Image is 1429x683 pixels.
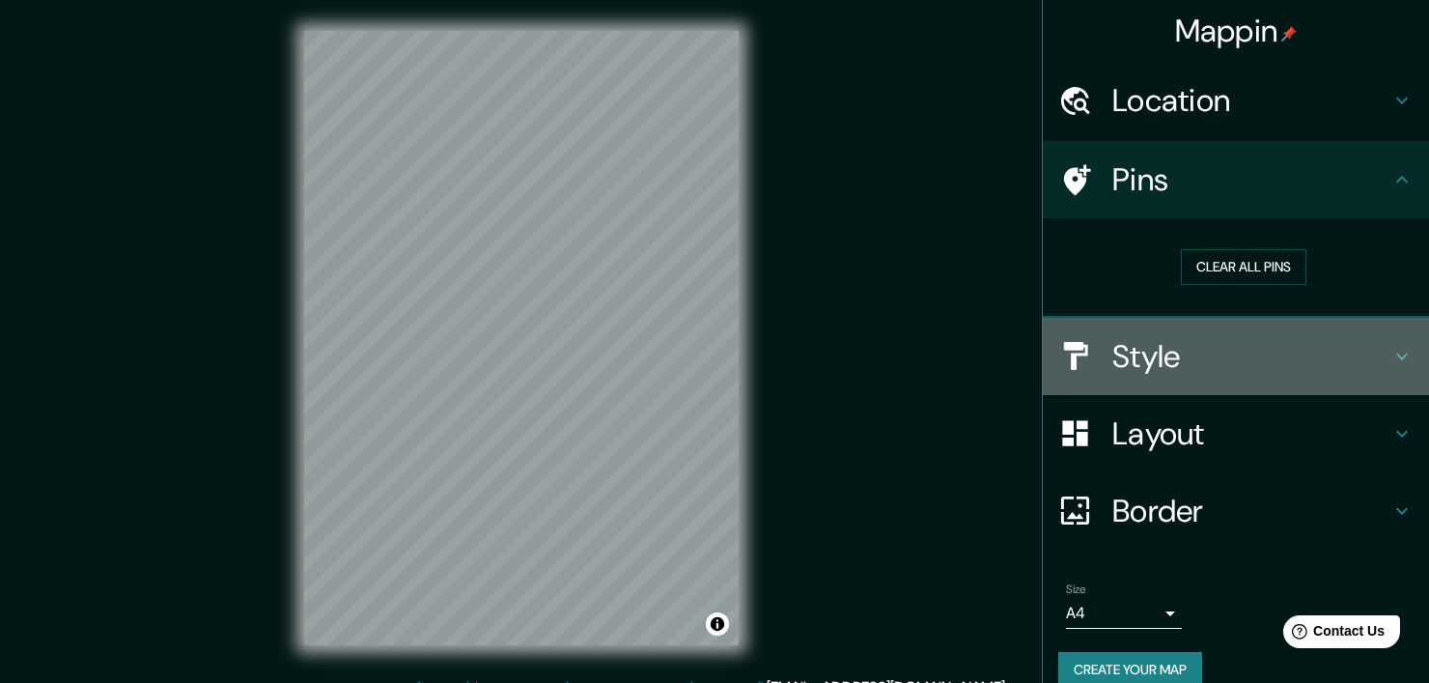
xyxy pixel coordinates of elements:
[1112,492,1390,530] h4: Border
[1043,318,1429,395] div: Style
[1112,160,1390,199] h4: Pins
[1066,581,1086,597] label: Size
[1257,608,1408,662] iframe: Help widget launcher
[1175,12,1298,50] h4: Mappin
[1043,141,1429,218] div: Pins
[1281,26,1297,42] img: pin-icon.png
[706,612,729,636] button: Toggle attribution
[1112,414,1390,453] h4: Layout
[1112,81,1390,120] h4: Location
[1043,472,1429,550] div: Border
[304,31,739,645] canvas: Map
[1112,337,1390,376] h4: Style
[1043,395,1429,472] div: Layout
[1181,249,1306,285] button: Clear all pins
[1043,62,1429,139] div: Location
[1066,598,1182,629] div: A4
